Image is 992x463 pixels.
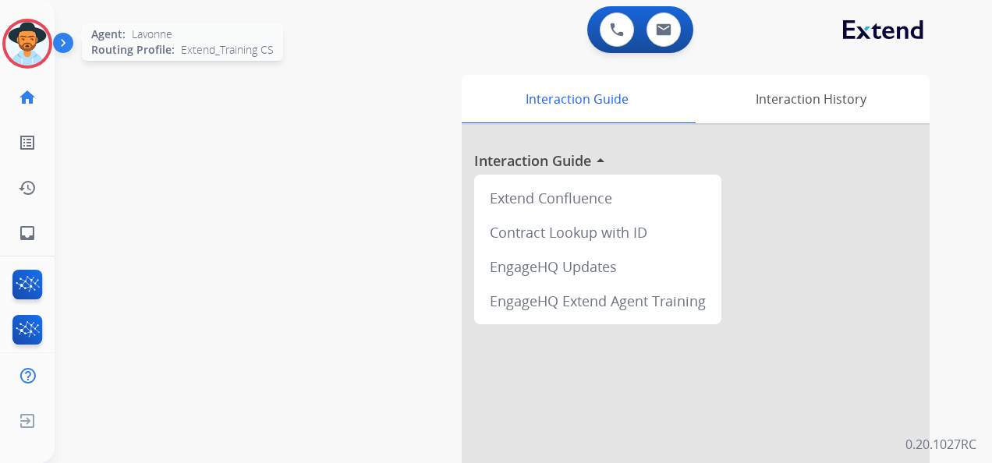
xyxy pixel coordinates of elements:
img: avatar [5,22,49,65]
div: Contract Lookup with ID [480,215,715,249]
div: EngageHQ Extend Agent Training [480,284,715,318]
span: Agent: [91,27,126,42]
div: Interaction Guide [462,75,692,123]
mat-icon: home [18,88,37,107]
span: Extend_Training CS [181,42,274,58]
mat-icon: list_alt [18,133,37,152]
div: EngageHQ Updates [480,249,715,284]
mat-icon: history [18,178,37,197]
span: Routing Profile: [91,42,175,58]
div: Extend Confluence [480,181,715,215]
p: 0.20.1027RC [905,435,976,454]
mat-icon: inbox [18,224,37,242]
span: Lavonne [132,27,172,42]
div: Interaction History [692,75,930,123]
